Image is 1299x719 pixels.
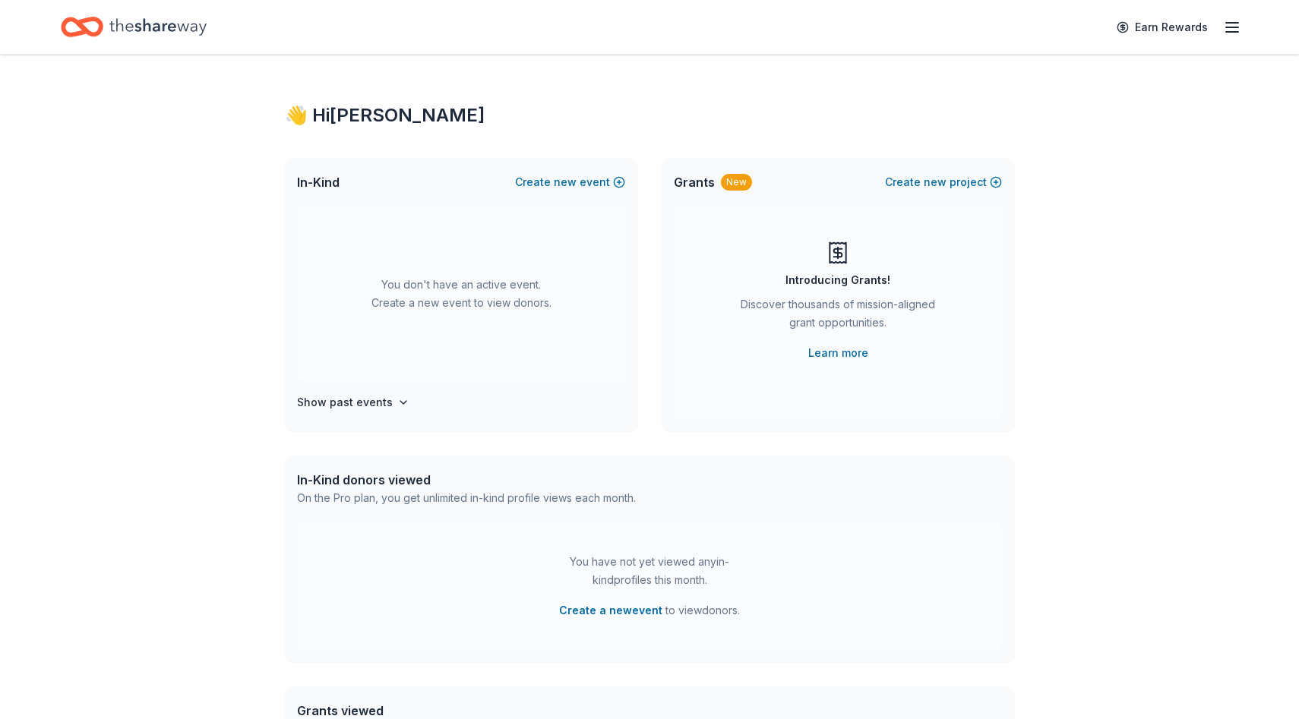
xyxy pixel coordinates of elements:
[297,207,625,381] div: You don't have an active event. Create a new event to view donors.
[555,553,744,589] div: You have not yet viewed any in-kind profiles this month.
[674,173,715,191] span: Grants
[297,393,409,412] button: Show past events
[721,174,752,191] div: New
[559,601,662,620] button: Create a newevent
[297,471,636,489] div: In-Kind donors viewed
[554,173,577,191] span: new
[1108,14,1217,41] a: Earn Rewards
[297,173,340,191] span: In-Kind
[515,173,625,191] button: Createnewevent
[559,601,740,620] span: to view donors .
[735,295,941,338] div: Discover thousands of mission-aligned grant opportunities.
[885,173,1002,191] button: Createnewproject
[785,271,890,289] div: Introducing Grants!
[297,489,636,507] div: On the Pro plan, you get unlimited in-kind profile views each month.
[285,103,1014,128] div: 👋 Hi [PERSON_NAME]
[297,393,393,412] h4: Show past events
[924,173,947,191] span: new
[61,9,207,45] a: Home
[808,344,868,362] a: Learn more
